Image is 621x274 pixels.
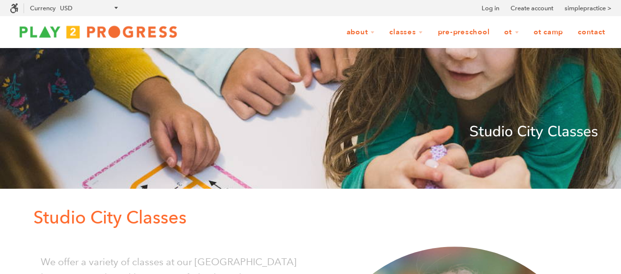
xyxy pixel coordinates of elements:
[33,203,598,232] p: Studio City Classes
[30,4,55,12] label: Currency
[498,23,525,42] a: OT
[565,3,611,13] a: simplepractice >
[571,23,611,42] a: Contact
[431,23,496,42] a: Pre-Preschool
[511,3,553,13] a: Create account
[10,22,187,42] img: Play2Progress logo
[340,23,381,42] a: About
[383,23,429,42] a: Classes
[527,23,569,42] a: OT Camp
[482,3,499,13] a: Log in
[24,120,598,144] p: Studio City Classes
